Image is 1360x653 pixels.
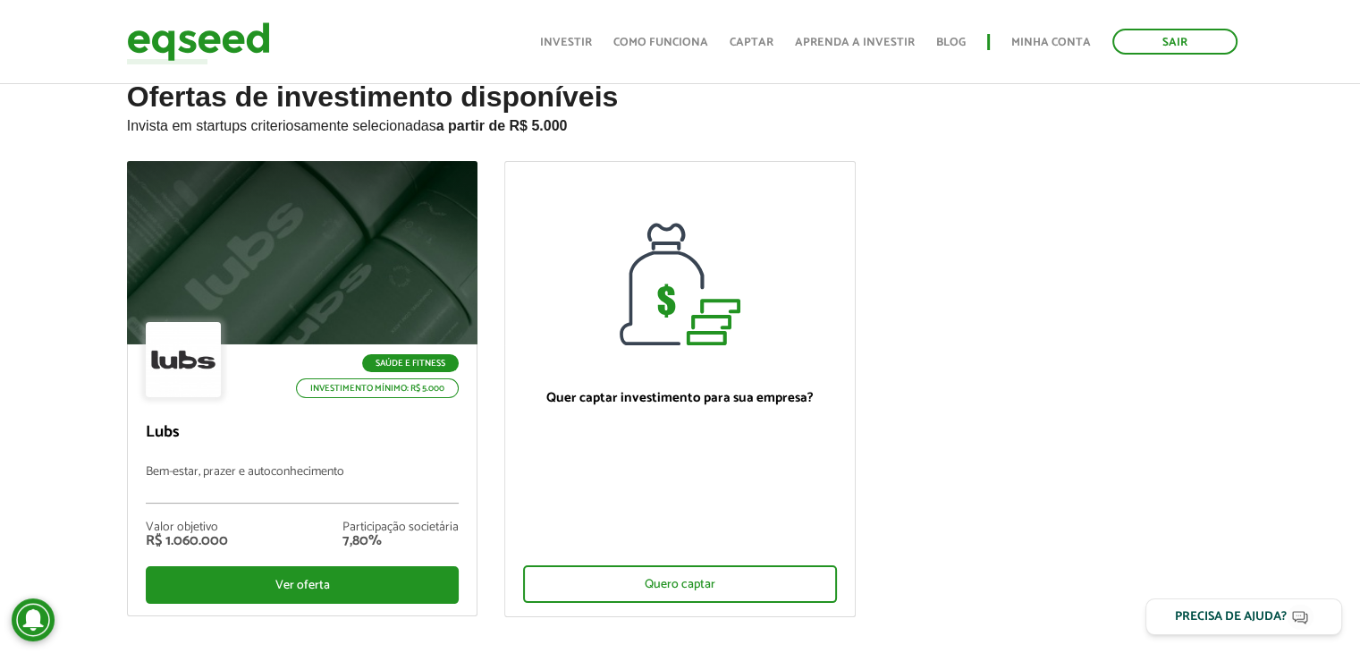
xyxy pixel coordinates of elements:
a: Captar [730,37,773,48]
div: Participação societária [342,522,459,534]
p: Bem-estar, prazer e autoconhecimento [146,465,460,504]
img: EqSeed [127,18,270,65]
div: 7,80% [342,534,459,548]
p: Investimento mínimo: R$ 5.000 [296,378,459,398]
p: Invista em startups criteriosamente selecionadas [127,113,1234,134]
a: Investir [540,37,592,48]
div: Quero captar [523,565,837,603]
div: R$ 1.060.000 [146,534,228,548]
p: Quer captar investimento para sua empresa? [523,390,837,406]
a: Saúde e Fitness Investimento mínimo: R$ 5.000 Lubs Bem-estar, prazer e autoconhecimento Valor obj... [127,161,478,616]
a: Aprenda a investir [795,37,915,48]
h2: Ofertas de investimento disponíveis [127,81,1234,161]
a: Sair [1112,29,1238,55]
a: Blog [936,37,966,48]
p: Saúde e Fitness [362,354,459,372]
a: Quer captar investimento para sua empresa? Quero captar [504,161,856,617]
div: Ver oferta [146,566,460,604]
a: Como funciona [613,37,708,48]
p: Lubs [146,423,460,443]
a: Minha conta [1011,37,1091,48]
strong: a partir de R$ 5.000 [436,118,568,133]
div: Valor objetivo [146,522,228,534]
